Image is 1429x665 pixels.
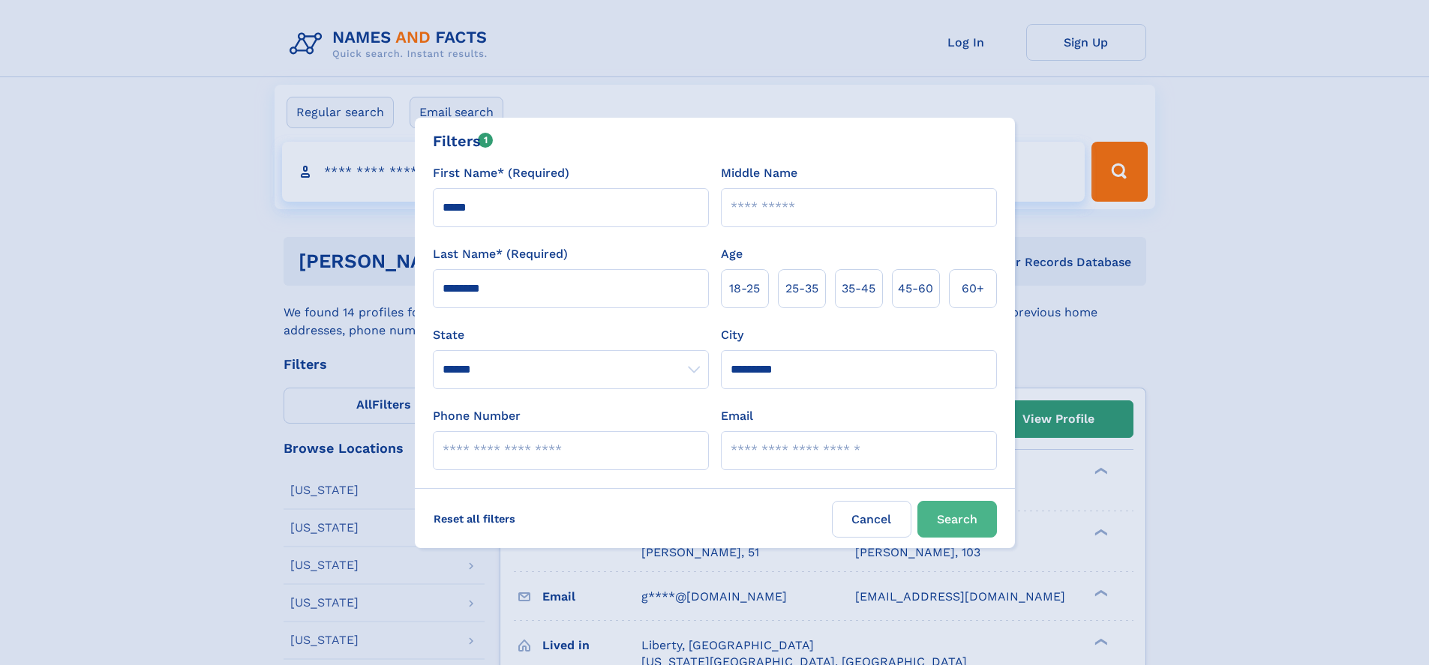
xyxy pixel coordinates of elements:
label: Age [721,245,743,263]
span: 25‑35 [785,280,818,298]
label: Reset all filters [424,501,525,537]
label: Phone Number [433,407,521,425]
span: 60+ [962,280,984,298]
label: Cancel [832,501,911,538]
label: First Name* (Required) [433,164,569,182]
span: 35‑45 [842,280,875,298]
button: Search [917,501,997,538]
label: City [721,326,743,344]
span: 45‑60 [898,280,933,298]
span: 18‑25 [729,280,760,298]
label: Email [721,407,753,425]
label: Last Name* (Required) [433,245,568,263]
div: Filters [433,130,494,152]
label: State [433,326,709,344]
label: Middle Name [721,164,797,182]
